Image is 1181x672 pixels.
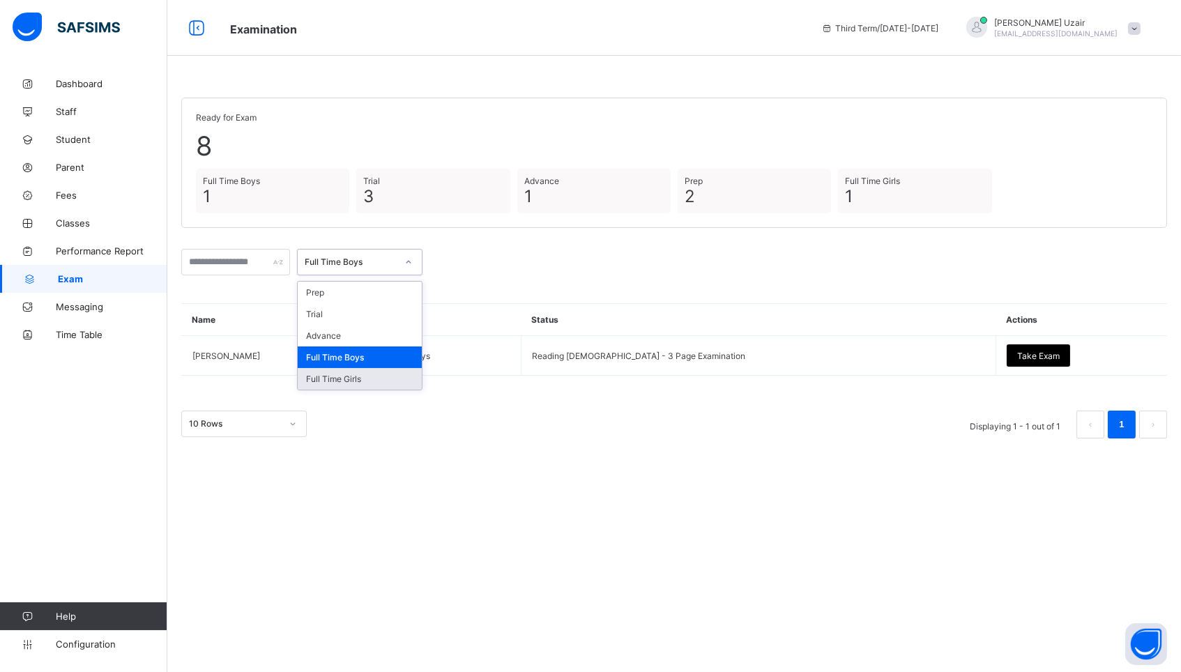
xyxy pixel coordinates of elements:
[1139,411,1167,438] li: 下一页
[298,303,422,325] div: Trial
[196,112,1152,123] span: Ready for Exam
[203,186,342,206] span: 1
[298,282,422,303] div: Prep
[56,329,167,340] span: Time Table
[845,176,984,186] span: Full Time Girls
[298,325,422,346] div: Advance
[363,186,503,206] span: 3
[13,13,120,42] img: safsims
[521,304,996,336] th: Status
[1108,411,1136,438] li: 1
[56,245,167,257] span: Performance Report
[821,23,938,33] span: session/term information
[685,186,824,206] span: 2
[362,336,521,376] td: Full Time Boys
[56,301,167,312] span: Messaging
[994,29,1118,38] span: [EMAIL_ADDRESS][DOMAIN_NAME]
[56,190,167,201] span: Fees
[685,176,824,186] span: Prep
[362,304,521,336] th: Class
[230,22,297,36] span: Examination
[56,611,167,622] span: Help
[305,257,397,268] div: Full Time Boys
[1076,411,1104,438] button: prev page
[298,346,422,368] div: Full Time Boys
[182,336,363,376] td: [PERSON_NAME]
[203,176,342,186] span: Full Time Boys
[1125,623,1167,665] button: Open asap
[189,419,281,429] div: 10 Rows
[298,368,422,390] div: Full Time Girls
[521,336,996,376] td: Reading [DEMOGRAPHIC_DATA] - 3 Page Examination
[952,17,1148,40] div: SheikhUzair
[196,130,1152,162] span: 8
[182,304,363,336] th: Name
[1115,415,1128,434] a: 1
[58,273,167,284] span: Exam
[56,217,167,229] span: Classes
[524,186,664,206] span: 1
[56,78,167,89] span: Dashboard
[56,134,167,145] span: Student
[524,176,664,186] span: Advance
[959,411,1071,438] li: Displaying 1 - 1 out of 1
[994,17,1118,28] span: [PERSON_NAME] Uzair
[56,162,167,173] span: Parent
[1017,351,1060,361] span: Take Exam
[996,304,1167,336] th: Actions
[845,186,984,206] span: 1
[1076,411,1104,438] li: 上一页
[56,639,167,650] span: Configuration
[363,176,503,186] span: Trial
[1139,411,1167,438] button: next page
[56,106,167,117] span: Staff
